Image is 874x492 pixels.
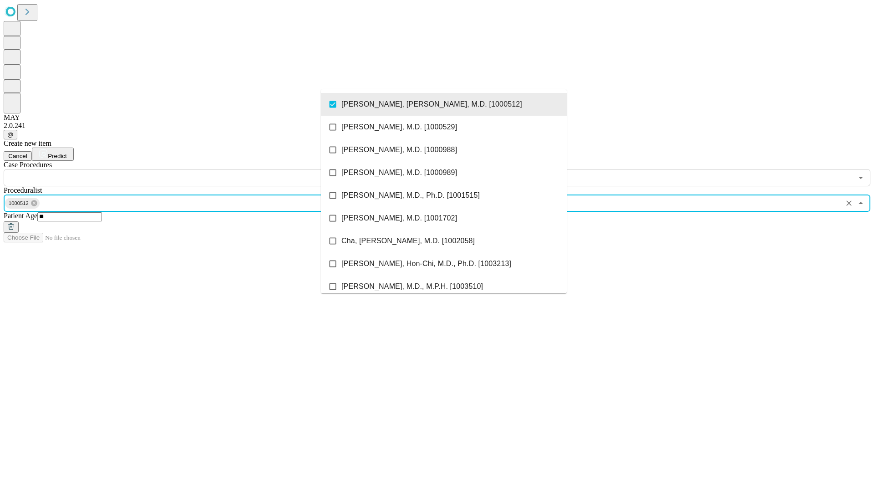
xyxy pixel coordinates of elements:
[843,197,855,210] button: Clear
[341,236,475,246] span: Cha, [PERSON_NAME], M.D. [1002058]
[5,198,40,209] div: 1000512
[4,161,52,169] span: Scheduled Procedure
[341,213,457,224] span: [PERSON_NAME], M.D. [1001702]
[8,153,27,159] span: Cancel
[5,198,32,209] span: 1000512
[4,212,37,220] span: Patient Age
[4,130,17,139] button: @
[4,151,32,161] button: Cancel
[4,139,51,147] span: Create new item
[341,122,457,133] span: [PERSON_NAME], M.D. [1000529]
[854,171,867,184] button: Open
[4,113,870,122] div: MAY
[7,131,14,138] span: @
[341,190,480,201] span: [PERSON_NAME], M.D., Ph.D. [1001515]
[32,148,74,161] button: Predict
[4,122,870,130] div: 2.0.241
[341,281,483,292] span: [PERSON_NAME], M.D., M.P.H. [1003510]
[4,186,42,194] span: Proceduralist
[341,144,457,155] span: [PERSON_NAME], M.D. [1000988]
[48,153,66,159] span: Predict
[341,258,511,269] span: [PERSON_NAME], Hon-Chi, M.D., Ph.D. [1003213]
[341,99,522,110] span: [PERSON_NAME], [PERSON_NAME], M.D. [1000512]
[341,167,457,178] span: [PERSON_NAME], M.D. [1000989]
[854,197,867,210] button: Close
